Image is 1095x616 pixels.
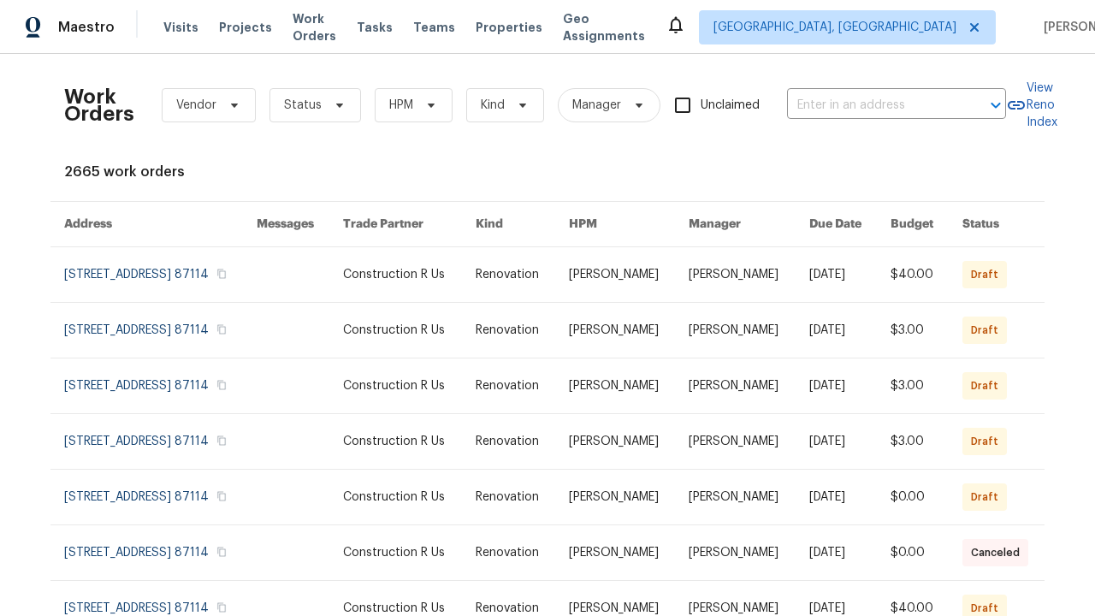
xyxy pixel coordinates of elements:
[675,414,796,470] td: [PERSON_NAME]
[50,202,243,247] th: Address
[555,303,676,358] td: [PERSON_NAME]
[58,19,115,36] span: Maestro
[214,489,229,504] button: Copy Address
[64,163,1031,181] div: 2665 work orders
[214,600,229,615] button: Copy Address
[713,19,956,36] span: [GEOGRAPHIC_DATA], [GEOGRAPHIC_DATA]
[329,202,462,247] th: Trade Partner
[413,19,455,36] span: Teams
[555,247,676,303] td: [PERSON_NAME]
[357,21,393,33] span: Tasks
[389,97,413,114] span: HPM
[675,358,796,414] td: [PERSON_NAME]
[64,88,134,122] h2: Work Orders
[214,433,229,448] button: Copy Address
[462,525,555,581] td: Renovation
[555,470,676,525] td: [PERSON_NAME]
[877,202,949,247] th: Budget
[176,97,216,114] span: Vendor
[219,19,272,36] span: Projects
[555,202,676,247] th: HPM
[675,202,796,247] th: Manager
[462,303,555,358] td: Renovation
[481,97,505,114] span: Kind
[214,544,229,560] button: Copy Address
[462,470,555,525] td: Renovation
[476,19,542,36] span: Properties
[462,358,555,414] td: Renovation
[675,525,796,581] td: [PERSON_NAME]
[796,202,877,247] th: Due Date
[163,19,198,36] span: Visits
[462,202,555,247] th: Kind
[555,525,676,581] td: [PERSON_NAME]
[675,470,796,525] td: [PERSON_NAME]
[563,10,645,44] span: Geo Assignments
[1006,80,1057,131] a: View Reno Index
[984,93,1008,117] button: Open
[329,525,462,581] td: Construction R Us
[329,358,462,414] td: Construction R Us
[787,92,958,119] input: Enter in an address
[675,303,796,358] td: [PERSON_NAME]
[555,358,676,414] td: [PERSON_NAME]
[329,470,462,525] td: Construction R Us
[949,202,1045,247] th: Status
[462,414,555,470] td: Renovation
[214,322,229,337] button: Copy Address
[555,414,676,470] td: [PERSON_NAME]
[462,247,555,303] td: Renovation
[701,97,760,115] span: Unclaimed
[243,202,330,247] th: Messages
[214,266,229,281] button: Copy Address
[675,247,796,303] td: [PERSON_NAME]
[329,303,462,358] td: Construction R Us
[572,97,621,114] span: Manager
[284,97,322,114] span: Status
[329,247,462,303] td: Construction R Us
[293,10,336,44] span: Work Orders
[214,377,229,393] button: Copy Address
[329,414,462,470] td: Construction R Us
